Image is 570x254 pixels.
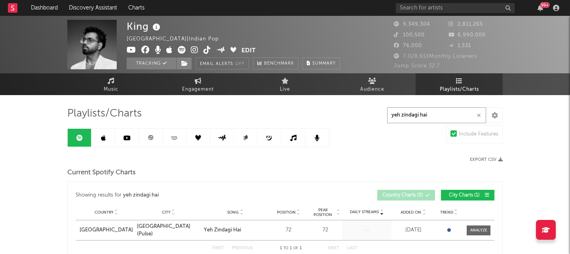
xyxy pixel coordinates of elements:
span: 9,349,304 [394,22,430,27]
span: to [283,246,288,250]
span: Peak Position [310,208,335,217]
a: Live [241,73,329,95]
span: Audience [360,85,384,94]
div: 1 1 1 [269,244,312,253]
span: Trend [440,210,453,215]
button: Last [347,246,357,250]
span: Country Charts ( 0 ) [382,193,423,198]
span: Added On [401,210,421,215]
button: First [213,246,224,250]
button: Country Charts(0) [377,190,435,201]
button: Export CSV [470,157,503,162]
span: Music [104,85,118,94]
div: Yeh Zindagi Hai [204,226,241,234]
span: 7,028,651 Monthly Listeners [394,54,477,59]
span: Daily Streams [350,209,379,215]
a: Audience [329,73,416,95]
a: [GEOGRAPHIC_DATA] [80,226,133,234]
div: [GEOGRAPHIC_DATA] | Indian Pop [127,34,228,44]
em: Off [235,62,245,66]
input: Search Playlists/Charts [387,107,486,123]
a: Playlists/Charts [416,73,503,95]
span: 2,811,265 [448,22,483,27]
span: of [293,246,298,250]
span: 1,531 [448,43,471,48]
span: Country [95,210,114,215]
div: 72 [310,226,340,234]
span: 76,000 [394,43,422,48]
a: Yeh Zindagi Hai [204,226,267,234]
span: Jump Score: 32.7 [394,63,440,69]
span: Position [277,210,296,215]
button: Next [328,246,339,250]
div: [DATE] [393,226,433,234]
div: Showing results for [76,190,285,201]
span: Playlists/Charts [440,85,479,94]
div: 72 [271,226,306,234]
span: City Charts ( 1 ) [446,193,483,198]
span: Live [280,85,290,94]
input: Search for artists [396,3,515,13]
a: Music [67,73,154,95]
button: Edit [241,46,256,56]
span: Summary [312,61,336,66]
a: Benchmark [253,57,298,69]
div: 99 + [540,2,550,8]
a: [GEOGRAPHIC_DATA] (Pulse) [137,223,200,238]
button: Previous [232,246,253,250]
button: City Charts(1) [441,190,494,201]
a: Engagement [154,73,241,95]
span: Playlists/Charts [67,109,142,118]
span: Benchmark [264,59,294,69]
button: 99+ [538,5,543,11]
button: Tracking [127,57,176,69]
button: Summary [302,57,340,69]
div: yeh zindagi hai [123,191,159,200]
span: Song [227,210,239,215]
button: Email AlertsOff [196,57,249,69]
span: 6,990,000 [448,32,486,38]
span: 100,500 [394,32,425,38]
div: Include Features [459,130,498,139]
div: King [127,20,162,33]
span: Current Spotify Charts [67,168,136,178]
span: City [162,210,171,215]
span: Engagement [182,85,214,94]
